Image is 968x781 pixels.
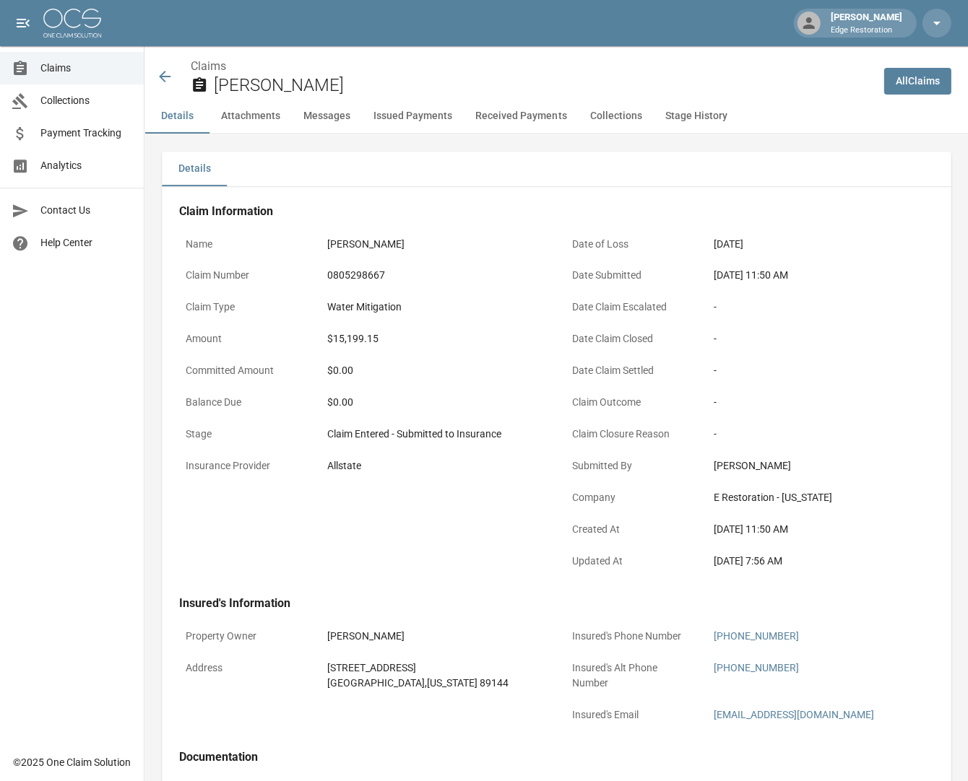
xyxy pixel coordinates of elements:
p: Insured's Alt Phone Number [565,653,695,697]
div: - [713,300,927,315]
div: [PERSON_NAME] [327,237,541,252]
p: Committed Amount [179,357,309,385]
p: Claim Number [179,261,309,289]
p: Updated At [565,546,695,575]
p: Date Claim Escalated [565,293,695,321]
div: [DATE] 11:50 AM [713,522,927,537]
button: Received Payments [464,99,578,134]
nav: breadcrumb [191,58,872,75]
span: Analytics [40,158,132,173]
p: Claim Type [179,293,309,321]
p: Stage [179,420,309,448]
button: Attachments [209,99,292,134]
button: open drawer [9,9,38,38]
button: Details [144,99,209,134]
div: Allstate [327,458,541,474]
span: Contact Us [40,203,132,218]
div: details tabs [162,152,951,186]
div: $0.00 [327,363,541,378]
p: Balance Due [179,388,309,416]
div: - [713,363,927,378]
div: [DATE] 7:56 AM [713,553,927,568]
span: Claims [40,61,132,76]
p: Date Claim Settled [565,357,695,385]
div: - [713,331,927,346]
div: 0805298667 [327,268,541,283]
div: - [713,395,927,410]
p: Insured's Email [565,700,695,728]
p: Date of Loss [565,230,695,258]
div: Water Mitigation [327,300,541,315]
div: [DATE] [713,237,927,252]
h4: Documentation [179,749,933,764]
div: © 2025 One Claim Solution [13,754,131,769]
img: ocs-logo-white-transparent.png [43,9,101,38]
div: [DATE] 11:50 AM [713,268,927,283]
p: Date Submitted [565,261,695,289]
button: Details [162,152,227,186]
span: Help Center [40,235,132,250]
div: $0.00 [327,395,541,410]
h4: Insured's Information [179,595,933,610]
div: [PERSON_NAME] [327,628,541,643]
h4: Claim Information [179,204,933,219]
a: Claims [191,59,226,73]
p: Claim Outcome [565,388,695,416]
div: $15,199.15 [327,331,541,346]
p: Insurance Provider [179,452,309,480]
div: [PERSON_NAME] [713,458,927,474]
p: Created At [565,515,695,544]
div: anchor tabs [144,99,968,134]
a: [PHONE_NUMBER] [713,629,798,641]
button: Issued Payments [362,99,464,134]
a: [EMAIL_ADDRESS][DOMAIN_NAME] [713,708,873,720]
p: Claim Closure Reason [565,420,695,448]
div: [PERSON_NAME] [824,10,907,36]
button: Messages [292,99,362,134]
div: [GEOGRAPHIC_DATA] , [US_STATE] 89144 [327,675,541,690]
div: - [713,427,927,442]
a: AllClaims [883,68,951,95]
div: E Restoration - [US_STATE] [713,490,927,505]
p: Amount [179,325,309,353]
p: Date Claim Closed [565,325,695,353]
a: [PHONE_NUMBER] [713,661,798,673]
button: Stage History [653,99,738,134]
p: Address [179,653,309,681]
p: Edge Restoration [830,25,902,37]
p: Insured's Phone Number [565,621,695,650]
button: Collections [578,99,653,134]
span: Collections [40,93,132,108]
h2: [PERSON_NAME] [214,75,872,96]
div: Claim Entered - Submitted to Insurance [327,427,541,442]
p: Company [565,484,695,512]
p: Submitted By [565,452,695,480]
div: [STREET_ADDRESS] [327,660,541,675]
p: Name [179,230,309,258]
p: Property Owner [179,621,309,650]
span: Payment Tracking [40,126,132,141]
